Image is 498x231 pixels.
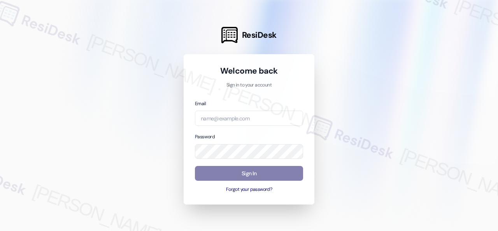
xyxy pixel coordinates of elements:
input: name@example.com [195,111,303,126]
label: Password [195,134,215,140]
label: Email [195,101,206,107]
h1: Welcome back [195,65,303,76]
img: ResiDesk Logo [221,27,238,43]
button: Sign In [195,166,303,181]
span: ResiDesk [242,30,277,41]
p: Sign in to your account [195,82,303,89]
button: Forgot your password? [195,186,303,193]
